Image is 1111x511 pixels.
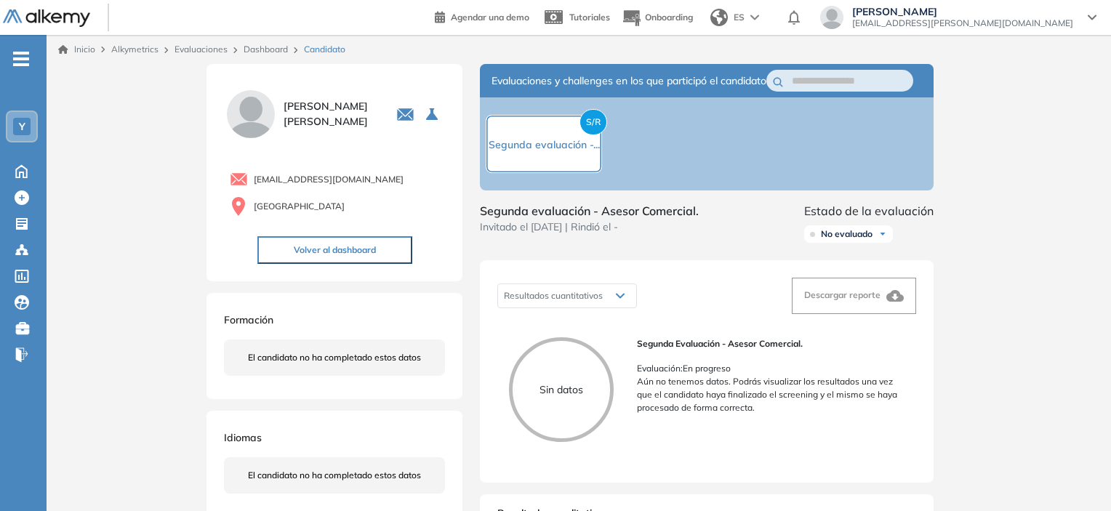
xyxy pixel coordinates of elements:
span: [EMAIL_ADDRESS][PERSON_NAME][DOMAIN_NAME] [852,17,1073,29]
p: Evaluación : En progreso [637,362,905,375]
span: [PERSON_NAME] [852,6,1073,17]
span: Agendar una demo [451,12,529,23]
span: No evaluado [821,228,873,240]
span: Segunda evaluación - Asesor Comercial. [637,337,905,350]
span: Segunda evaluación - Asesor Comercial. [480,202,699,220]
span: Invitado el [DATE] | Rindió el - [480,220,699,235]
p: Aún no tenemos datos. Podrás visualizar los resultados una vez que el candidato haya finalizado e... [637,375,905,414]
span: Resultados cuantitativos [504,290,603,301]
img: arrow [750,15,759,20]
a: Evaluaciones [175,44,228,55]
span: Candidato [304,43,345,56]
span: ES [734,11,745,24]
span: [GEOGRAPHIC_DATA] [254,200,345,213]
span: Formación [224,313,273,326]
span: Evaluaciones y challenges en los que participó el candidato [492,73,766,89]
span: Onboarding [645,12,693,23]
a: Dashboard [244,44,288,55]
span: Alkymetrics [111,44,159,55]
img: Logo [3,9,90,28]
span: Estado de la evaluación [804,202,934,220]
img: world [710,9,728,26]
img: PROFILE_MENU_LOGO_USER [224,87,278,141]
span: Idiomas [224,431,262,444]
span: S/R [579,109,607,135]
button: Descargar reporte [792,278,916,314]
span: [PERSON_NAME] [PERSON_NAME] [284,99,379,129]
a: Inicio [58,43,95,56]
span: El candidato no ha completado estos datos [248,469,421,482]
i: - [13,57,29,60]
button: Volver al dashboard [257,236,412,264]
span: Tutoriales [569,12,610,23]
a: Agendar una demo [435,7,529,25]
p: Sin datos [513,382,610,398]
span: El candidato no ha completado estos datos [248,351,421,364]
span: Segunda evaluación -... [489,138,600,151]
span: Descargar reporte [804,289,881,300]
span: Y [19,121,25,132]
button: Onboarding [622,2,693,33]
img: Ícono de flecha [878,230,887,238]
span: [EMAIL_ADDRESS][DOMAIN_NAME] [254,173,404,186]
